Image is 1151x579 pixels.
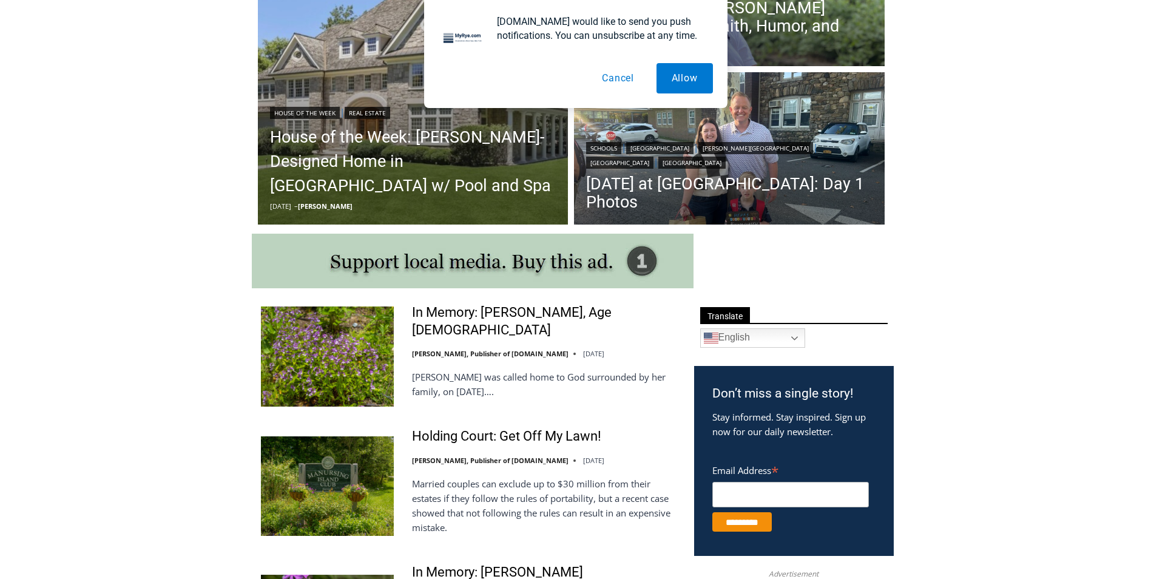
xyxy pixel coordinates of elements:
[583,456,604,465] time: [DATE]
[1,122,122,151] a: Open Tues. - Sun. [PHONE_NUMBER]
[252,234,694,288] img: support local media, buy this ad
[586,157,653,169] a: [GEOGRAPHIC_DATA]
[261,436,394,536] img: Holding Court: Get Off My Lawn!
[4,125,119,171] span: Open Tues. - Sun. [PHONE_NUMBER]
[700,307,750,323] span: Translate
[712,410,876,439] p: Stay informed. Stay inspired. Sign up now for our daily newsletter.
[712,384,876,404] h3: Don’t miss a single story!
[298,201,353,211] a: [PERSON_NAME]
[439,15,487,63] img: notification icon
[587,63,649,93] button: Cancel
[698,142,813,154] a: [PERSON_NAME][GEOGRAPHIC_DATA]
[412,476,678,535] p: Married couples can exclude up to $30 million from their estates if they follow the rules of port...
[583,349,604,358] time: [DATE]
[712,458,869,480] label: Email Address
[412,428,601,445] a: Holding Court: Get Off My Lawn!
[412,370,678,399] p: [PERSON_NAME] was called home to God surrounded by her family, on [DATE]….
[704,331,718,345] img: en
[658,157,726,169] a: [GEOGRAPHIC_DATA]
[294,201,298,211] span: –
[412,456,569,465] a: [PERSON_NAME], Publisher of [DOMAIN_NAME]
[270,201,291,211] time: [DATE]
[700,328,805,348] a: English
[261,306,394,406] img: In Memory: Adele Arrigale, Age 90
[317,121,562,148] span: Intern @ [DOMAIN_NAME]
[270,125,556,198] a: House of the Week: [PERSON_NAME]-Designed Home in [GEOGRAPHIC_DATA] w/ Pool and Spa
[270,107,340,119] a: House of the Week
[586,175,873,211] a: [DATE] at [GEOGRAPHIC_DATA]: Day 1 Photos
[306,1,573,118] div: Apply Now <> summer and RHS senior internships available
[626,142,694,154] a: [GEOGRAPHIC_DATA]
[586,140,873,169] div: | | | |
[586,142,621,154] a: Schools
[292,118,588,151] a: Intern @ [DOMAIN_NAME]
[412,304,678,339] a: In Memory: [PERSON_NAME], Age [DEMOGRAPHIC_DATA]
[657,63,713,93] button: Allow
[412,349,569,358] a: [PERSON_NAME], Publisher of [DOMAIN_NAME]
[125,76,178,145] div: "Chef [PERSON_NAME] omakase menu is nirvana for lovers of great Japanese food."
[270,104,556,119] div: |
[487,15,713,42] div: [DOMAIN_NAME] would like to send you push notifications. You can unsubscribe at any time.
[345,107,390,119] a: Real Estate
